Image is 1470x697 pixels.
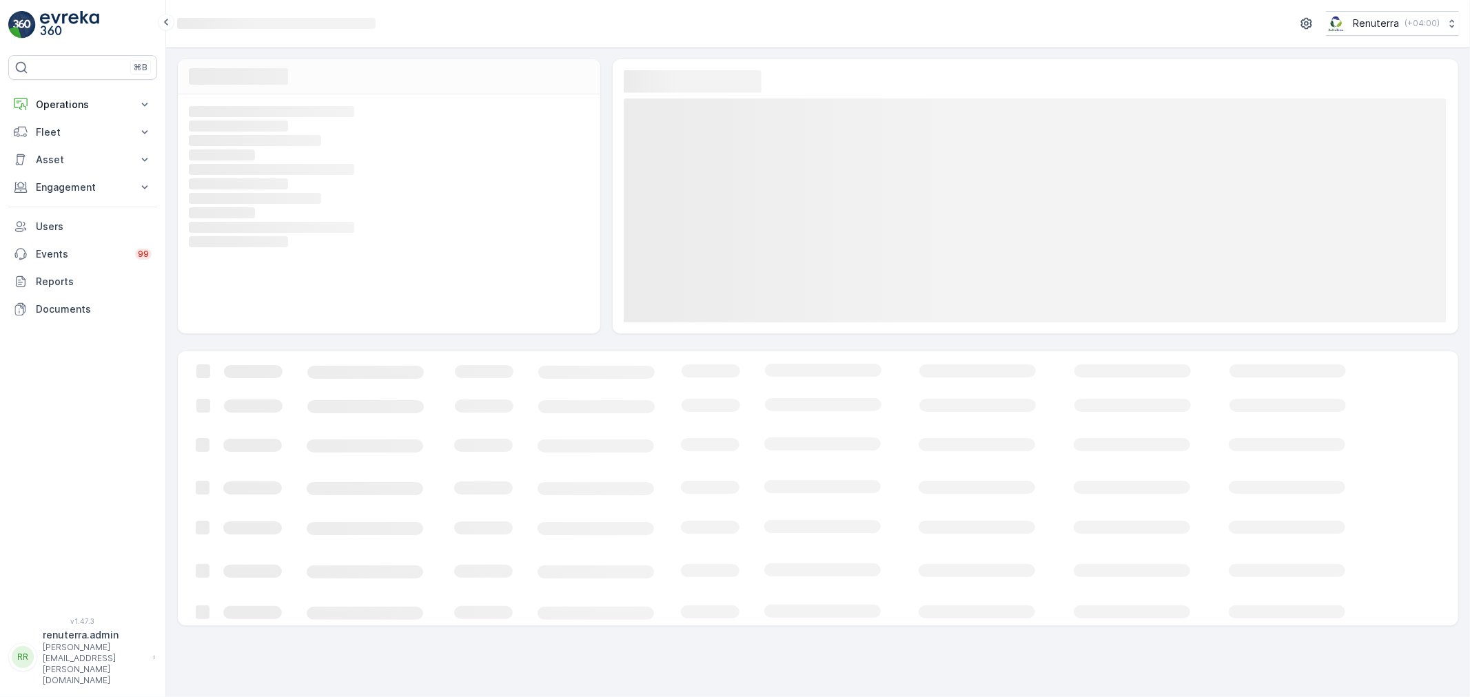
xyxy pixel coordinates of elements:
p: Documents [36,302,152,316]
a: Events99 [8,240,157,268]
span: v 1.47.3 [8,617,157,625]
img: logo_light-DOdMpM7g.png [40,11,99,39]
p: Users [36,220,152,233]
a: Users [8,213,157,240]
button: Fleet [8,118,157,146]
button: Renuterra(+04:00) [1326,11,1459,36]
p: Operations [36,98,130,112]
div: RR [12,646,34,668]
a: Documents [8,295,157,323]
img: Screenshot_2024-07-26_at_13.33.01.png [1326,16,1347,31]
a: Reports [8,268,157,295]
p: Engagement [36,180,130,194]
p: renuterra.admin [43,628,146,642]
p: ( +04:00 ) [1405,18,1440,29]
p: Events [36,247,127,261]
img: logo [8,11,36,39]
p: 99 [138,249,149,260]
button: RRrenuterra.admin[PERSON_NAME][EMAIL_ADDRESS][PERSON_NAME][DOMAIN_NAME] [8,628,157,686]
button: Operations [8,91,157,118]
button: Engagement [8,174,157,201]
button: Asset [8,146,157,174]
p: Fleet [36,125,130,139]
p: [PERSON_NAME][EMAIL_ADDRESS][PERSON_NAME][DOMAIN_NAME] [43,642,146,686]
p: Asset [36,153,130,167]
p: ⌘B [134,62,147,73]
p: Renuterra [1353,17,1399,30]
p: Reports [36,275,152,289]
